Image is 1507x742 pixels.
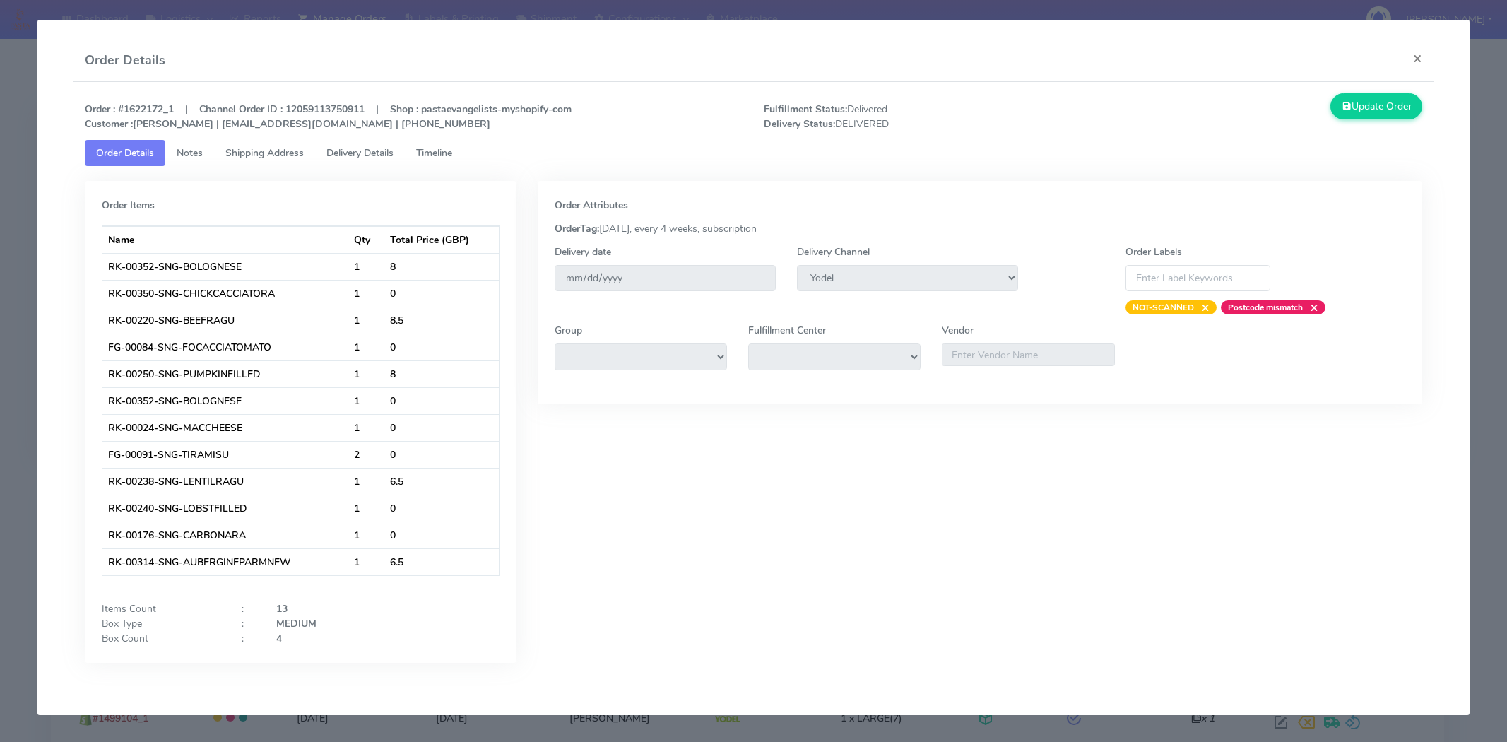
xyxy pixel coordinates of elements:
td: 0 [384,522,499,548]
div: [DATE], every 4 weeks, subscription [544,221,1416,236]
td: 0 [384,280,499,307]
label: Delivery Channel [797,245,870,259]
div: : [231,631,266,646]
strong: OrderTag: [555,222,599,235]
label: Delivery date [555,245,611,259]
label: Fulfillment Center [748,323,826,338]
td: RK-00352-SNG-BOLOGNESE [102,387,348,414]
td: RK-00176-SNG-CARBONARA [102,522,348,548]
strong: 13 [276,602,288,616]
div: : [231,601,266,616]
h4: Order Details [85,51,165,70]
button: Close [1402,40,1434,77]
td: 1 [348,522,384,548]
td: 0 [384,334,499,360]
td: 8.5 [384,307,499,334]
td: RK-00352-SNG-BOLOGNESE [102,253,348,280]
strong: Customer : [85,117,133,131]
label: Group [555,323,582,338]
span: Order Details [96,146,154,160]
th: Total Price (GBP) [384,226,499,253]
span: Delivery Details [326,146,394,160]
strong: Fulfillment Status: [764,102,847,116]
td: 1 [348,548,384,575]
strong: Postcode mismatch [1228,302,1303,313]
td: RK-00220-SNG-BEEFRAGU [102,307,348,334]
td: 1 [348,334,384,360]
input: Enter Vendor Name [942,343,1114,366]
td: 6.5 [384,468,499,495]
td: 1 [348,414,384,441]
td: 1 [348,468,384,495]
td: 8 [384,253,499,280]
label: Vendor [942,323,974,338]
td: 2 [348,441,384,468]
div: Box Count [91,631,231,646]
strong: Order Items [102,199,155,212]
div: Box Type [91,616,231,631]
strong: 4 [276,632,282,645]
th: Qty [348,226,384,253]
strong: Delivery Status: [764,117,835,131]
span: Delivered DELIVERED [753,102,1093,131]
span: Timeline [416,146,452,160]
span: Notes [177,146,203,160]
input: Enter Label Keywords [1125,265,1271,291]
td: 1 [348,280,384,307]
td: 1 [348,307,384,334]
td: 1 [348,360,384,387]
td: RK-00240-SNG-LOBSTFILLED [102,495,348,522]
label: Order Labels [1125,245,1182,259]
span: × [1194,300,1210,314]
td: 1 [348,387,384,414]
button: Update Order [1330,93,1422,119]
td: RK-00314-SNG-AUBERGINEPARMNEW [102,548,348,575]
td: FG-00084-SNG-FOCACCIATOMATO [102,334,348,360]
span: Shipping Address [225,146,304,160]
td: 1 [348,495,384,522]
td: 8 [384,360,499,387]
span: × [1303,300,1318,314]
td: RK-00024-SNG-MACCHEESE [102,414,348,441]
td: 0 [384,414,499,441]
td: FG-00091-SNG-TIRAMISU [102,441,348,468]
strong: Order Attributes [555,199,628,212]
td: 0 [384,387,499,414]
strong: MEDIUM [276,617,317,630]
td: 6.5 [384,548,499,575]
div: Items Count [91,601,231,616]
td: 0 [384,495,499,522]
td: 0 [384,441,499,468]
td: RK-00238-SNG-LENTILRAGU [102,468,348,495]
th: Name [102,226,348,253]
td: 1 [348,253,384,280]
td: RK-00250-SNG-PUMPKINFILLED [102,360,348,387]
td: RK-00350-SNG-CHICKCACCIATORA [102,280,348,307]
div: : [231,616,266,631]
ul: Tabs [85,140,1422,166]
strong: Order : #1622172_1 | Channel Order ID : 12059113750911 | Shop : pastaevangelists-myshopify-com [P... [85,102,572,131]
strong: NOT-SCANNED [1133,302,1194,313]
